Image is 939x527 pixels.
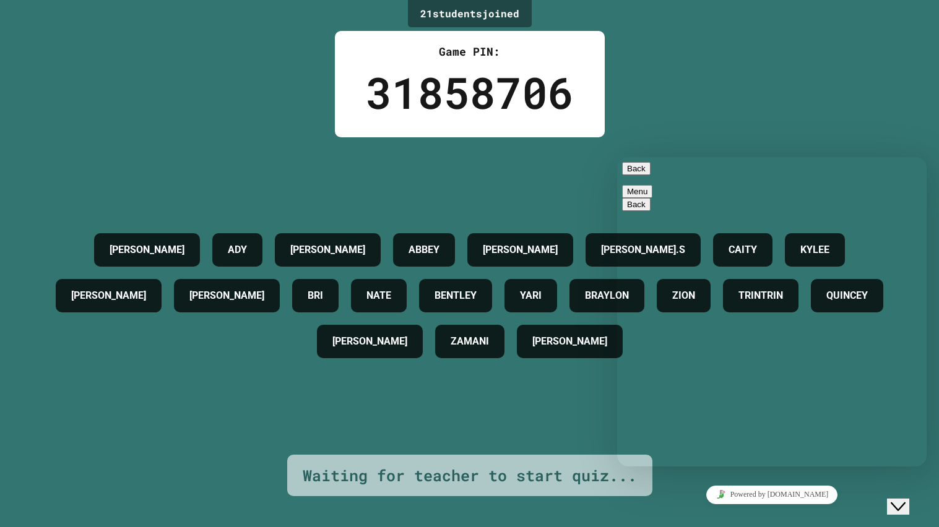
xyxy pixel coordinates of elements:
div: 31858706 [366,60,574,125]
div: Waiting for teacher to start quiz... [303,464,637,487]
h4: [PERSON_NAME] [189,288,264,303]
h4: [PERSON_NAME] [110,242,184,257]
h4: [PERSON_NAME] [332,334,407,349]
h4: [PERSON_NAME] [532,334,607,349]
h4: [PERSON_NAME].S [601,242,685,257]
iframe: chat widget [887,478,927,515]
iframe: chat widget [617,157,927,466]
h4: NATE [366,288,391,303]
h4: BENTLEY [435,288,477,303]
h4: YARI [520,288,542,303]
h4: ABBEY [409,242,439,257]
h4: [PERSON_NAME] [71,288,146,303]
h4: ZAMANI [451,334,489,349]
h4: [PERSON_NAME] [483,242,558,257]
h4: [PERSON_NAME] [290,242,365,257]
h4: ADY [228,242,247,257]
iframe: chat widget [617,481,927,508]
div: Game PIN: [366,43,574,60]
h4: BRI [308,288,323,303]
h4: BRAYLON [585,288,629,303]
